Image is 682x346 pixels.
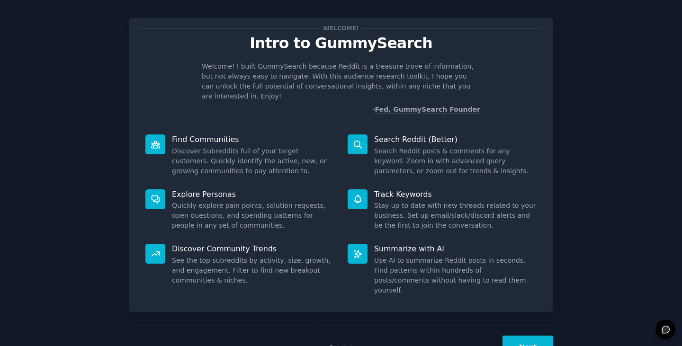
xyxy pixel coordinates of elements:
[372,105,480,115] div: -
[322,23,360,33] span: Welcome!
[172,134,334,144] p: Find Communities
[374,189,537,199] p: Track Keywords
[374,244,537,254] p: Summarize with AI
[172,189,334,199] p: Explore Personas
[374,201,537,231] dd: Stay up to date with new threads related to your business. Set up email/slack/discord alerts and ...
[139,35,543,52] p: Intro to GummySearch
[172,244,334,254] p: Discover Community Trends
[375,106,480,114] a: Fed, GummySearch Founder
[172,256,334,285] dd: See the top subreddits by activity, size, growth, and engagement. Filter to find new breakout com...
[172,201,334,231] dd: Quickly explore pain points, solution requests, open questions, and spending patterns for people ...
[172,146,334,176] dd: Discover Subreddits full of your target customers. Quickly identify the active, new, or growing c...
[374,256,537,295] dd: Use AI to summarize Reddit posts in seconds. Find patterns within hundreds of posts/comments with...
[374,134,537,144] p: Search Reddit (Better)
[202,62,480,101] p: Welcome! I built GummySearch because Reddit is a treasure trove of information, but not always ea...
[374,146,537,176] dd: Search Reddit posts & comments for any keyword. Zoom in with advanced query parameters, or zoom o...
